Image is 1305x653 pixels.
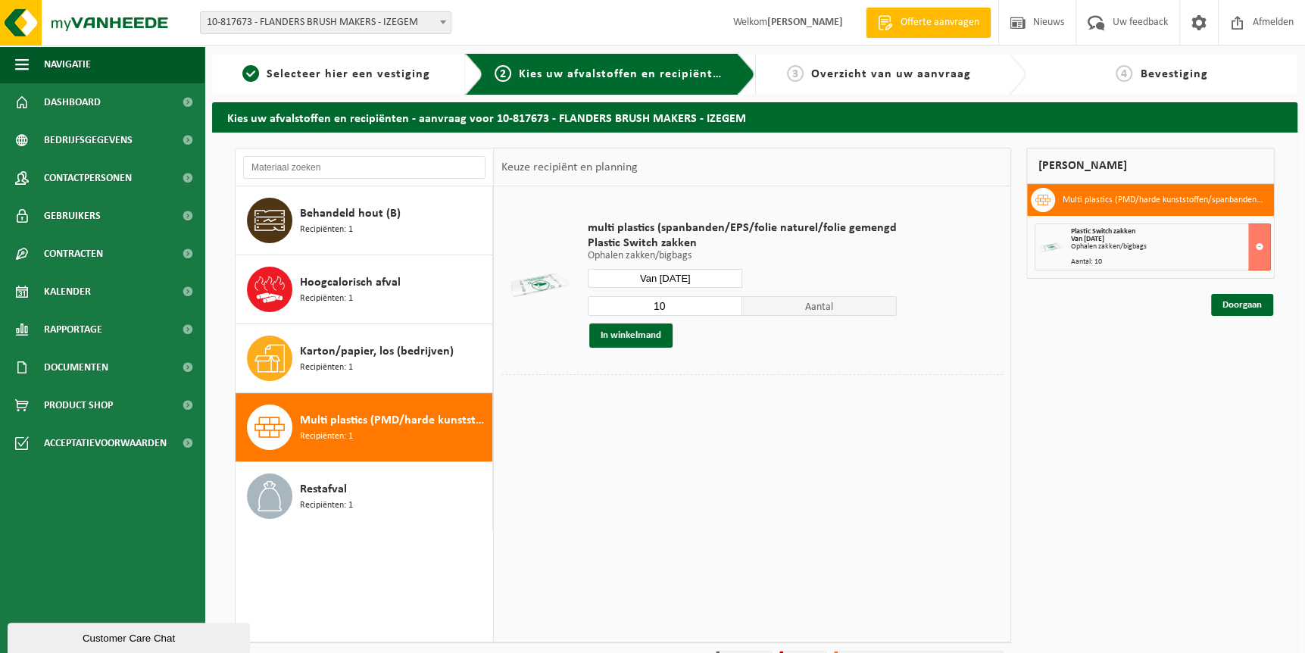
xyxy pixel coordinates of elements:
[44,424,167,462] span: Acceptatievoorwaarden
[300,223,353,237] span: Recipiënten: 1
[897,15,983,30] span: Offerte aanvragen
[242,65,259,82] span: 1
[44,311,102,348] span: Rapportage
[44,159,132,197] span: Contactpersonen
[300,411,489,430] span: Multi plastics (PMD/harde kunststoffen/spanbanden/EPS/folie naturel/folie gemengd)
[44,386,113,424] span: Product Shop
[1140,68,1207,80] span: Bevestiging
[236,462,493,530] button: Restafval Recipiënten: 1
[44,83,101,121] span: Dashboard
[300,292,353,306] span: Recipiënten: 1
[300,480,347,498] span: Restafval
[811,68,971,80] span: Overzicht van uw aanvraag
[866,8,991,38] a: Offerte aanvragen
[1211,294,1273,316] a: Doorgaan
[44,348,108,386] span: Documenten
[1116,65,1132,82] span: 4
[212,102,1297,132] h2: Kies uw afvalstoffen en recipiënten - aanvraag voor 10-817673 - FLANDERS BRUSH MAKERS - IZEGEM
[201,12,451,33] span: 10-817673 - FLANDERS BRUSH MAKERS - IZEGEM
[519,68,727,80] span: Kies uw afvalstoffen en recipiënten
[236,255,493,324] button: Hoogcalorisch afval Recipiënten: 1
[588,220,897,236] span: multi plastics (spanbanden/EPS/folie naturel/folie gemengd
[243,156,485,179] input: Materiaal zoeken
[1071,258,1270,266] div: Aantal: 10
[1071,243,1270,251] div: Ophalen zakken/bigbags
[1071,235,1104,243] strong: Van [DATE]
[495,65,511,82] span: 2
[787,65,804,82] span: 3
[494,148,645,186] div: Keuze recipiënt en planning
[1063,188,1263,212] h3: Multi plastics (PMD/harde kunststoffen/spanbanden/EPS/folie naturel/folie gemengd)
[200,11,451,34] span: 10-817673 - FLANDERS BRUSH MAKERS - IZEGEM
[300,205,401,223] span: Behandeld hout (B)
[588,251,897,261] p: Ophalen zakken/bigbags
[588,269,742,288] input: Selecteer datum
[767,17,843,28] strong: [PERSON_NAME]
[1026,148,1275,184] div: [PERSON_NAME]
[589,323,673,348] button: In winkelmand
[742,296,897,316] span: Aantal
[300,273,401,292] span: Hoogcalorisch afval
[588,236,897,251] span: Plastic Switch zakken
[236,393,493,462] button: Multi plastics (PMD/harde kunststoffen/spanbanden/EPS/folie naturel/folie gemengd) Recipiënten: 1
[44,235,103,273] span: Contracten
[1071,227,1135,236] span: Plastic Switch zakken
[236,186,493,255] button: Behandeld hout (B) Recipiënten: 1
[44,273,91,311] span: Kalender
[8,620,253,653] iframe: chat widget
[300,498,353,513] span: Recipiënten: 1
[267,68,430,80] span: Selecteer hier een vestiging
[44,197,101,235] span: Gebruikers
[44,45,91,83] span: Navigatie
[44,121,133,159] span: Bedrijfsgegevens
[300,361,353,375] span: Recipiënten: 1
[300,430,353,444] span: Recipiënten: 1
[220,65,453,83] a: 1Selecteer hier een vestiging
[236,324,493,393] button: Karton/papier, los (bedrijven) Recipiënten: 1
[300,342,454,361] span: Karton/papier, los (bedrijven)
